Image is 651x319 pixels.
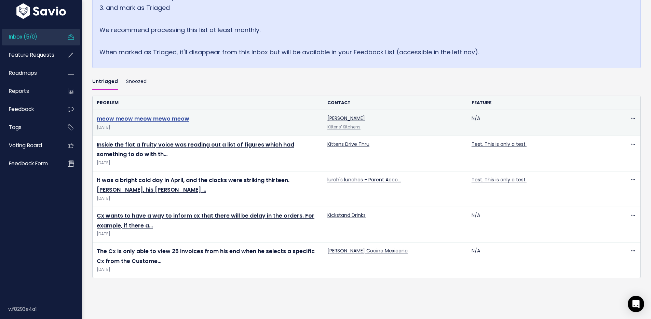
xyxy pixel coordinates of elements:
[97,124,319,131] span: [DATE]
[97,159,319,167] span: [DATE]
[126,74,147,90] a: Snoozed
[2,101,57,117] a: Feedback
[2,29,57,45] a: Inbox (5/0)
[472,141,527,148] a: Test. This is only a test.
[2,47,57,63] a: Feature Requests
[9,69,37,77] span: Roadmaps
[327,212,366,219] a: Kickstand Drinks
[97,231,319,238] span: [DATE]
[467,242,612,278] td: N/A
[92,74,641,90] ul: Filter feature requests
[2,120,57,135] a: Tags
[93,96,323,110] th: Problem
[97,266,319,273] span: [DATE]
[467,207,612,242] td: N/A
[327,141,369,148] a: Kittens Drive Thru
[628,296,644,312] div: Open Intercom Messenger
[9,160,48,167] span: Feedback form
[467,110,612,136] td: N/A
[2,138,57,153] a: Voting Board
[15,3,68,19] img: logo-white.9d6f32f41409.svg
[9,33,37,40] span: Inbox (5/0)
[97,212,314,230] a: Cx wants to have a way to inform cx that there will be delay in the orders. For example, if there a…
[2,156,57,171] a: Feedback form
[97,247,315,265] a: The Cx is only able to view 25 invoices from his end when he selects a specific Cx from the Custome…
[327,124,361,130] a: Kittens' Kitchens
[2,83,57,99] a: Reports
[97,195,319,202] span: [DATE]
[9,142,42,149] span: Voting Board
[92,74,118,90] a: Untriaged
[472,176,527,183] a: Test. This is only a test.
[9,106,34,113] span: Feedback
[327,247,408,254] a: [PERSON_NAME] Cocina Mexicana
[327,115,365,122] a: [PERSON_NAME]
[9,124,22,131] span: Tags
[97,141,294,158] a: Inside the flat a fruity voice was reading out a list of figures which had something to do with th…
[323,96,467,110] th: Contact
[9,51,54,58] span: Feature Requests
[9,87,29,95] span: Reports
[467,96,612,110] th: Feature
[8,300,82,318] div: v.f8293e4a1
[97,176,289,194] a: It was a bright cold day in April, and the clocks were striking thirteen. [PERSON_NAME], his [PER...
[97,115,189,123] a: meow meow meow mewo meow
[2,65,57,81] a: Roadmaps
[327,176,401,183] a: lurch's lunches - Parent Acco…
